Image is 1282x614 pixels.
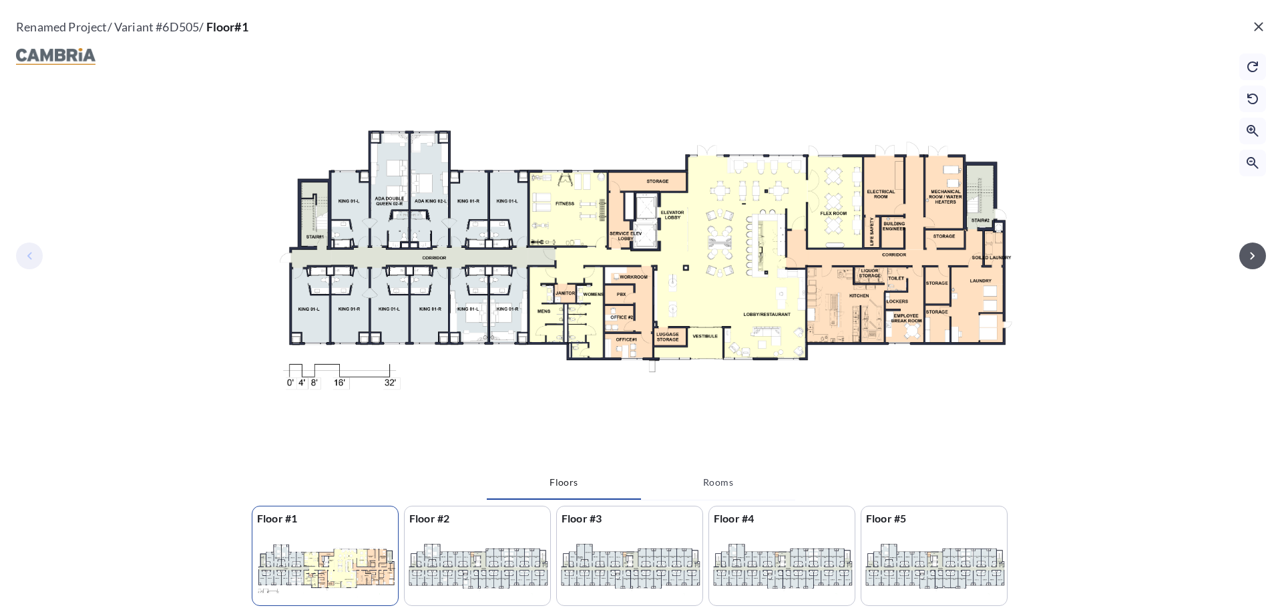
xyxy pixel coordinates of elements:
[557,506,702,530] p: Floor #3
[861,506,1007,530] p: Floor #5
[709,506,855,530] p: Floor #4
[16,16,248,40] p: Renamed Project / Variant # 6D505 /
[405,506,550,530] p: Floor #2
[641,466,795,498] button: Rooms
[487,466,641,500] button: Floors
[16,48,95,65] img: floorplanBranLogoPlug
[206,19,248,34] span: Floor#1
[252,506,398,530] p: Floor #1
